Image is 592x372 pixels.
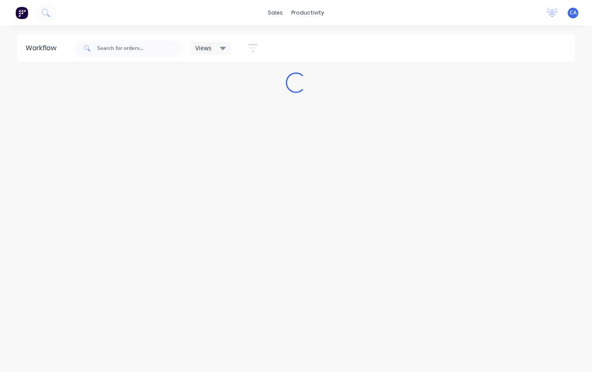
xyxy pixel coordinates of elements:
[570,9,577,17] span: CA
[195,43,212,52] span: Views
[287,6,328,19] div: productivity
[97,40,182,57] input: Search for orders...
[264,6,287,19] div: sales
[26,43,61,53] div: Workflow
[15,6,28,19] img: Factory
